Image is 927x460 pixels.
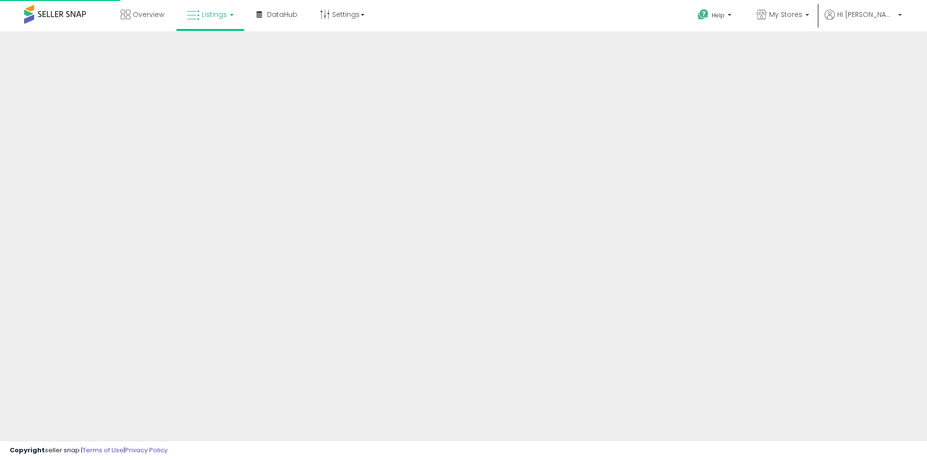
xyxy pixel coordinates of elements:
[690,1,741,31] a: Help
[712,11,725,19] span: Help
[697,9,709,21] i: Get Help
[202,10,227,19] span: Listings
[769,10,802,19] span: My Stores
[133,10,164,19] span: Overview
[825,10,902,31] a: Hi [PERSON_NAME]
[267,10,297,19] span: DataHub
[837,10,895,19] span: Hi [PERSON_NAME]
